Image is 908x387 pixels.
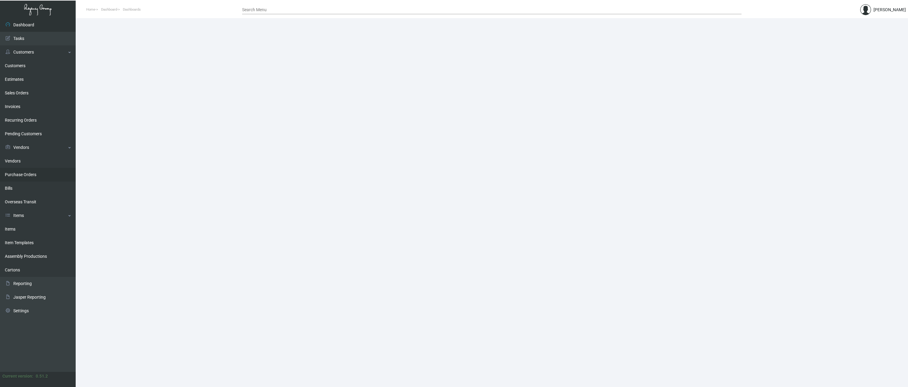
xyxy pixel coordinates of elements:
span: Home [86,8,95,11]
div: [PERSON_NAME] [873,7,906,13]
div: Current version: [2,373,33,379]
img: admin@bootstrapmaster.com [860,4,871,15]
div: 0.51.2 [36,373,48,379]
span: Dashboard [101,8,117,11]
span: Dashboards [123,8,141,11]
